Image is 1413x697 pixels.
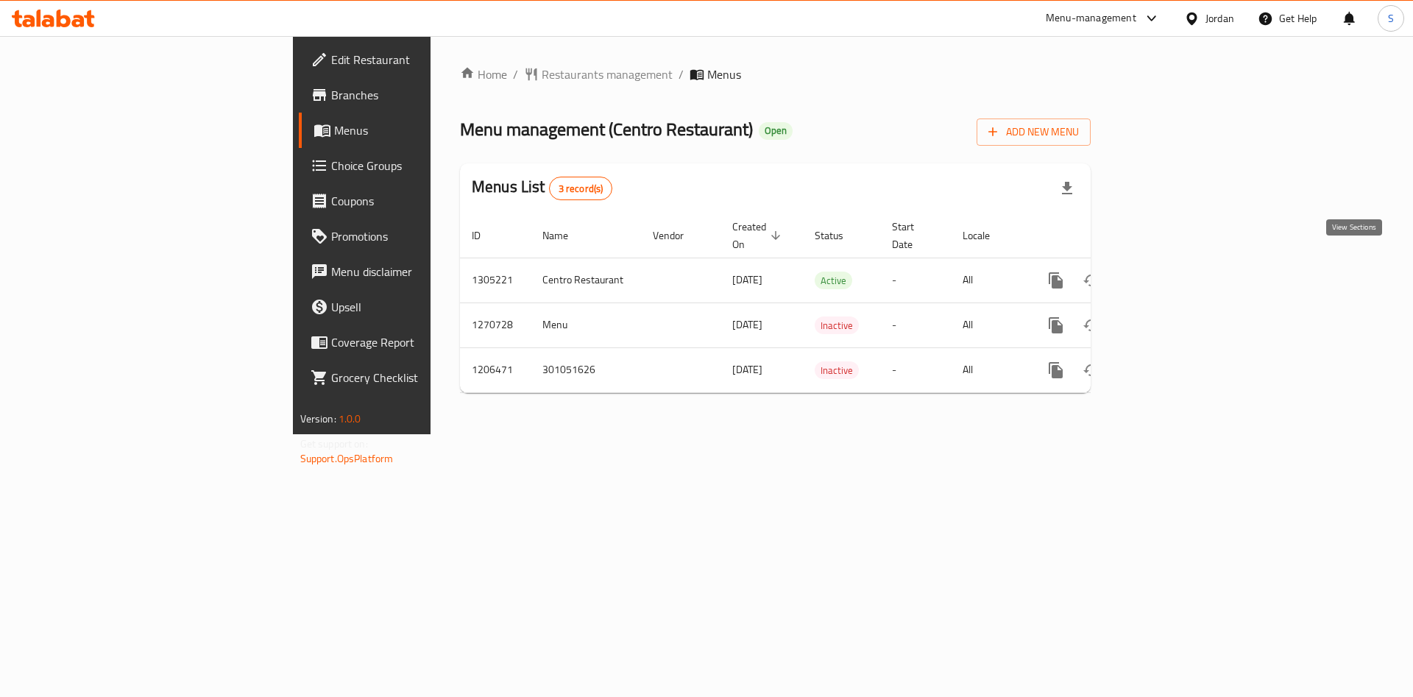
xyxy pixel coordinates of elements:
span: Restaurants management [542,66,673,83]
span: Promotions [331,227,517,245]
span: Created On [732,218,785,253]
span: Choice Groups [331,157,517,174]
span: Vendor [653,227,703,244]
span: Branches [331,86,517,104]
span: [DATE] [732,315,762,334]
span: 3 record(s) [550,182,612,196]
a: Restaurants management [524,66,673,83]
td: Centro Restaurant [531,258,641,302]
span: 1.0.0 [339,409,361,428]
span: Get support on: [300,434,368,453]
button: Add New Menu [977,118,1091,146]
div: Total records count [549,177,613,200]
span: Active [815,272,852,289]
li: / [679,66,684,83]
span: S [1388,10,1394,26]
a: Edit Restaurant [299,42,529,77]
button: more [1038,353,1074,388]
span: Add New Menu [988,123,1079,141]
div: Inactive [815,361,859,379]
a: Choice Groups [299,148,529,183]
button: Change Status [1074,263,1109,298]
button: Change Status [1074,353,1109,388]
a: Support.OpsPlatform [300,449,394,468]
span: ID [472,227,500,244]
h2: Menus List [472,176,612,200]
span: Grocery Checklist [331,369,517,386]
button: more [1038,263,1074,298]
div: Menu-management [1046,10,1136,27]
table: enhanced table [460,213,1191,393]
span: Open [759,124,793,137]
span: [DATE] [732,270,762,289]
span: Menu disclaimer [331,263,517,280]
span: Edit Restaurant [331,51,517,68]
span: Name [542,227,587,244]
span: Status [815,227,863,244]
nav: breadcrumb [460,66,1091,83]
span: Coupons [331,192,517,210]
span: Menus [334,121,517,139]
a: Upsell [299,289,529,325]
td: All [951,258,1027,302]
td: - [880,302,951,347]
td: All [951,347,1027,392]
span: Version: [300,409,336,428]
a: Grocery Checklist [299,360,529,395]
div: Jordan [1205,10,1234,26]
a: Branches [299,77,529,113]
span: Inactive [815,317,859,334]
span: Upsell [331,298,517,316]
div: Export file [1049,171,1085,206]
span: Coverage Report [331,333,517,351]
button: more [1038,308,1074,343]
td: 301051626 [531,347,641,392]
a: Menu disclaimer [299,254,529,289]
span: Inactive [815,362,859,379]
td: Menu [531,302,641,347]
th: Actions [1027,213,1191,258]
span: Locale [963,227,1009,244]
span: Menu management ( Centro Restaurant ) [460,113,753,146]
div: Open [759,122,793,140]
a: Menus [299,113,529,148]
span: [DATE] [732,360,762,379]
a: Coupons [299,183,529,219]
td: - [880,347,951,392]
a: Coverage Report [299,325,529,360]
span: Start Date [892,218,933,253]
button: Change Status [1074,308,1109,343]
td: - [880,258,951,302]
span: Menus [707,66,741,83]
div: Inactive [815,316,859,334]
a: Promotions [299,219,529,254]
td: All [951,302,1027,347]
